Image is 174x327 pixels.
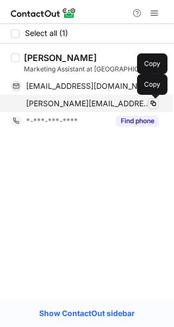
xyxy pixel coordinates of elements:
[24,52,97,63] div: [PERSON_NAME]
[11,7,76,20] img: ContactOut v5.3.10
[116,116,159,126] button: Reveal Button
[25,29,68,38] span: Select all (1)
[26,99,151,108] span: [PERSON_NAME][EMAIL_ADDRESS][PERSON_NAME][DOMAIN_NAME]
[24,64,167,74] div: Marketing Assistant at [GEOGRAPHIC_DATA]
[28,305,146,322] a: Show ContactOut sidebar
[26,81,151,91] span: [EMAIL_ADDRESS][DOMAIN_NAME]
